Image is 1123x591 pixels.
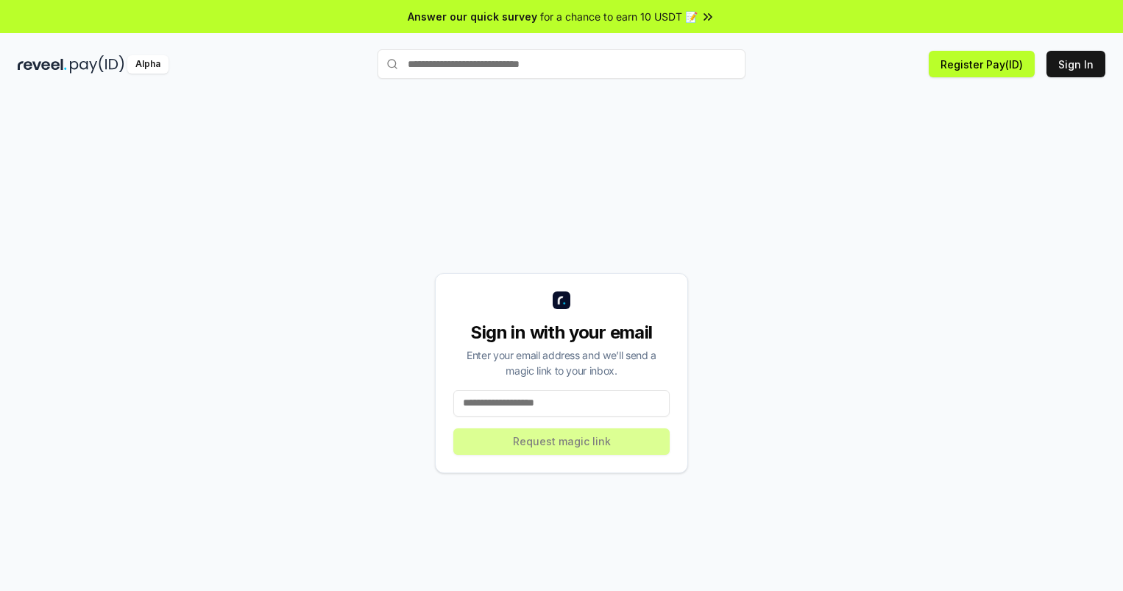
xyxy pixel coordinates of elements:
img: reveel_dark [18,55,67,74]
span: for a chance to earn 10 USDT 📝 [540,9,698,24]
span: Answer our quick survey [408,9,537,24]
button: Sign In [1046,51,1105,77]
img: pay_id [70,55,124,74]
div: Alpha [127,55,169,74]
button: Register Pay(ID) [929,51,1035,77]
img: logo_small [553,291,570,309]
div: Enter your email address and we’ll send a magic link to your inbox. [453,347,670,378]
div: Sign in with your email [453,321,670,344]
